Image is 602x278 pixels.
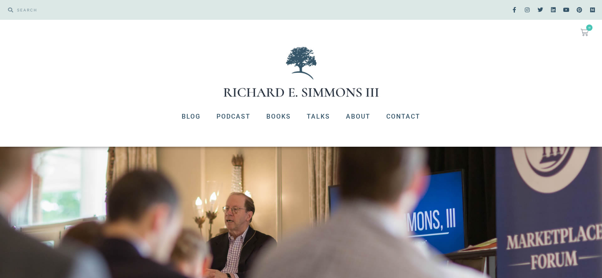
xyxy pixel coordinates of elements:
a: Talks [299,106,338,127]
a: Books [258,106,299,127]
a: 0 [571,24,598,41]
span: 0 [586,25,593,31]
input: SEARCH [13,4,297,16]
a: Podcast [209,106,258,127]
a: About [338,106,378,127]
a: Contact [378,106,428,127]
a: Blog [174,106,209,127]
